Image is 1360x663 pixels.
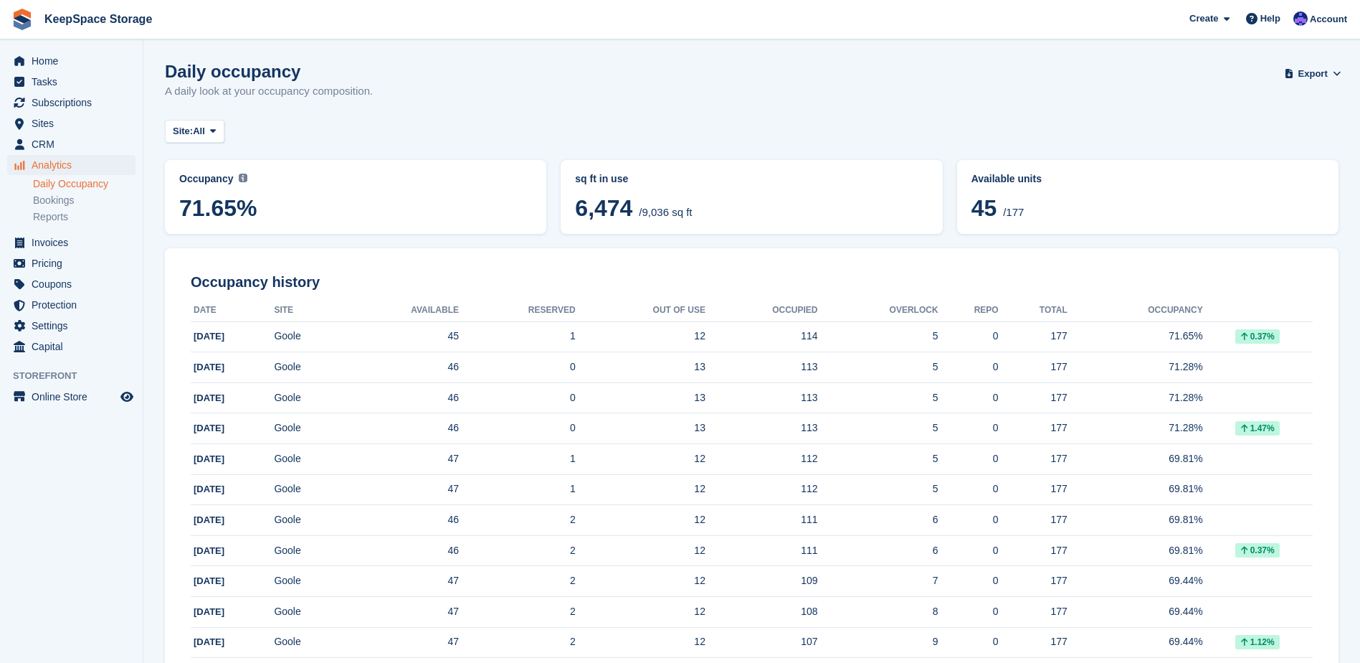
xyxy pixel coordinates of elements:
td: 0 [459,413,576,444]
a: Daily Occupancy [33,177,135,191]
span: [DATE] [194,545,224,556]
span: [DATE] [194,392,224,403]
div: 0 [938,481,999,497]
span: Settings [32,316,118,336]
td: 177 [999,627,1067,658]
span: [DATE] [194,636,224,647]
div: 0.37% [1235,329,1280,344]
td: Goole [274,566,340,597]
div: 0 [938,604,999,619]
div: 0 [938,543,999,558]
a: menu [7,316,135,336]
div: 0 [938,512,999,527]
div: 1.12% [1235,635,1280,649]
td: Goole [274,444,340,475]
th: Occupied [705,299,818,322]
div: 113 [705,390,818,405]
td: 2 [459,505,576,536]
div: 0 [938,420,999,436]
span: Home [32,51,118,71]
button: Site: All [165,120,224,144]
td: 12 [576,597,705,628]
a: menu [7,295,135,315]
td: 177 [999,505,1067,536]
td: 177 [999,535,1067,566]
span: Tasks [32,72,118,92]
div: 0 [938,390,999,405]
span: Available units [971,173,1042,184]
td: Goole [274,321,340,352]
div: 111 [705,512,818,527]
td: 47 [341,474,459,505]
th: Overlock [817,299,938,322]
td: Goole [274,535,340,566]
td: 12 [576,566,705,597]
td: 177 [999,444,1067,475]
td: 47 [341,627,459,658]
td: 0 [459,352,576,383]
img: icon-info-grey-7440780725fd019a000dd9b08b2336e03edf1995a4989e88bcd33f0948082b44.svg [239,174,247,182]
div: 5 [817,390,938,405]
div: 112 [705,481,818,497]
th: Out of Use [576,299,705,322]
span: Subscriptions [32,93,118,113]
td: 12 [576,321,705,352]
td: 1 [459,444,576,475]
a: menu [7,155,135,175]
th: Date [191,299,274,322]
td: Goole [274,474,340,505]
td: 0 [459,382,576,413]
p: A daily look at your occupancy composition. [165,83,373,100]
div: 0 [938,573,999,588]
h2: Occupancy history [191,274,1313,291]
span: [DATE] [194,423,224,433]
a: menu [7,337,135,357]
a: KeepSpace Storage [39,7,158,31]
td: 45 [341,321,459,352]
div: 113 [705,359,818,375]
td: 12 [576,627,705,658]
th: Occupancy [1067,299,1203,322]
a: menu [7,387,135,407]
td: Goole [274,352,340,383]
th: Available [341,299,459,322]
span: Analytics [32,155,118,175]
span: [DATE] [194,514,224,525]
td: 46 [341,505,459,536]
td: 2 [459,627,576,658]
div: 113 [705,420,818,436]
div: 0 [938,329,999,344]
span: 6,474 [575,195,632,221]
span: [DATE] [194,484,224,494]
span: [DATE] [194,331,224,342]
span: Pricing [32,253,118,273]
span: Help [1260,11,1280,26]
span: Site: [173,124,193,138]
th: Total [999,299,1067,322]
td: 71.65% [1067,321,1203,352]
span: Export [1298,67,1328,81]
div: 0 [938,451,999,466]
td: 13 [576,382,705,413]
div: 114 [705,329,818,344]
div: 0 [938,634,999,649]
td: 2 [459,597,576,628]
span: [DATE] [194,362,224,372]
div: 108 [705,604,818,619]
span: [DATE] [194,453,224,464]
td: 71.28% [1067,413,1203,444]
td: 12 [576,505,705,536]
span: Storefront [13,369,143,383]
td: 69.81% [1067,444,1203,475]
td: 69.44% [1067,597,1203,628]
div: 107 [705,634,818,649]
a: menu [7,253,135,273]
img: stora-icon-8386f47178a22dfd0bd8f6a31ec36ba5ce8667c1dd55bd0f319d3a0aa187defe.svg [11,9,33,30]
td: 69.81% [1067,474,1203,505]
td: 177 [999,413,1067,444]
td: 69.44% [1067,566,1203,597]
td: 177 [999,566,1067,597]
div: 7 [817,573,938,588]
td: 2 [459,566,576,597]
a: menu [7,134,135,154]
